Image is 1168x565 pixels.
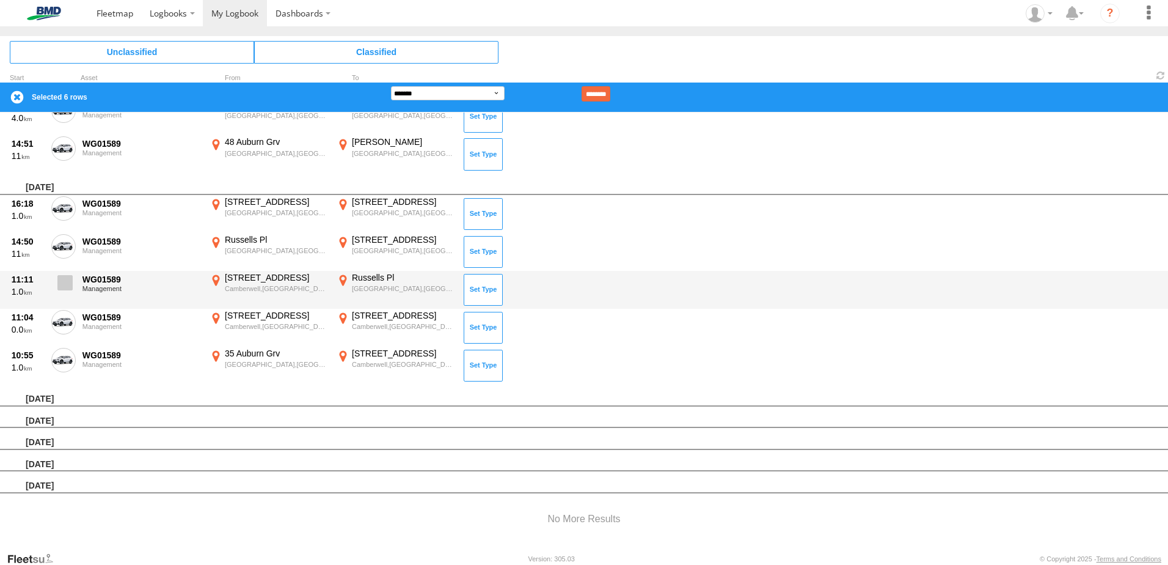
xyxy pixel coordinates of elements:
[225,136,328,147] div: 48 Auburn Grv
[225,246,328,255] div: [GEOGRAPHIC_DATA],[GEOGRAPHIC_DATA]
[12,274,45,285] div: 11:11
[352,234,455,245] div: [STREET_ADDRESS]
[12,362,45,373] div: 1.0
[225,348,328,359] div: 35 Auburn Grv
[335,136,457,172] label: Click to View Event Location
[335,234,457,270] label: Click to View Event Location
[82,285,201,292] div: Management
[12,236,45,247] div: 14:50
[352,284,455,293] div: [GEOGRAPHIC_DATA],[GEOGRAPHIC_DATA]
[208,196,330,232] label: Click to View Event Location
[82,138,201,149] div: WG01589
[12,150,45,161] div: 11
[225,360,328,369] div: [GEOGRAPHIC_DATA],[GEOGRAPHIC_DATA]
[82,209,201,216] div: Management
[82,198,201,209] div: WG01589
[464,274,503,306] button: Click to Set
[225,196,328,207] div: [STREET_ADDRESS]
[1100,4,1120,23] i: ?
[12,7,76,20] img: bmd-logo.svg
[335,98,457,134] label: Click to View Event Location
[12,198,45,209] div: 16:18
[82,323,201,330] div: Management
[10,90,24,105] label: Clear Selection
[82,236,201,247] div: WG01589
[352,136,455,147] div: [PERSON_NAME]
[352,196,455,207] div: [STREET_ADDRESS]
[352,272,455,283] div: Russells Pl
[208,75,330,81] div: From
[225,234,328,245] div: Russells Pl
[82,312,201,323] div: WG01589
[335,272,457,308] label: Click to View Event Location
[208,272,330,308] label: Click to View Event Location
[10,75,46,81] div: Click to Sort
[352,348,455,359] div: [STREET_ADDRESS]
[335,196,457,232] label: Click to View Event Location
[352,209,455,217] div: [GEOGRAPHIC_DATA],[GEOGRAPHIC_DATA]
[464,350,503,382] button: Click to Set
[12,350,45,361] div: 10:55
[1153,70,1168,81] span: Refresh
[12,113,45,124] div: 4.0
[225,272,328,283] div: [STREET_ADDRESS]
[464,100,503,132] button: Click to Set
[335,75,457,81] div: To
[464,198,503,230] button: Click to Set
[225,310,328,321] div: [STREET_ADDRESS]
[1040,555,1161,563] div: © Copyright 2025 -
[1097,555,1161,563] a: Terms and Conditions
[82,111,201,119] div: Management
[335,310,457,345] label: Click to View Event Location
[208,98,330,134] label: Click to View Event Location
[12,312,45,323] div: 11:04
[464,312,503,344] button: Click to Set
[352,322,455,331] div: Camberwell,[GEOGRAPHIC_DATA]
[12,210,45,221] div: 1.0
[7,553,63,565] a: Visit our Website
[225,284,328,293] div: Camberwell,[GEOGRAPHIC_DATA]
[225,149,328,158] div: [GEOGRAPHIC_DATA],[GEOGRAPHIC_DATA]
[82,350,201,361] div: WG01589
[352,310,455,321] div: [STREET_ADDRESS]
[82,274,201,285] div: WG01589
[208,310,330,345] label: Click to View Event Location
[335,348,457,383] label: Click to View Event Location
[254,41,498,63] span: Click to view Classified Trips
[208,348,330,383] label: Click to View Event Location
[225,111,328,120] div: [GEOGRAPHIC_DATA],[GEOGRAPHIC_DATA]
[12,324,45,335] div: 0.0
[81,75,203,81] div: Asset
[225,209,328,217] div: [GEOGRAPHIC_DATA],[GEOGRAPHIC_DATA]
[464,236,503,268] button: Click to Set
[352,149,455,158] div: [GEOGRAPHIC_DATA],[GEOGRAPHIC_DATA]
[12,248,45,259] div: 11
[464,138,503,170] button: Click to Set
[1021,4,1057,23] div: Tanya Barmby
[528,555,575,563] div: Version: 305.03
[352,246,455,255] div: [GEOGRAPHIC_DATA],[GEOGRAPHIC_DATA]
[12,138,45,149] div: 14:51
[208,234,330,270] label: Click to View Event Location
[12,286,45,297] div: 1.0
[352,111,455,120] div: [GEOGRAPHIC_DATA],[GEOGRAPHIC_DATA]
[82,247,201,254] div: Management
[10,41,254,63] span: Click to view Unclassified Trips
[208,136,330,172] label: Click to View Event Location
[82,361,201,368] div: Management
[352,360,455,369] div: Camberwell,[GEOGRAPHIC_DATA]
[82,149,201,157] div: Management
[225,322,328,331] div: Camberwell,[GEOGRAPHIC_DATA]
